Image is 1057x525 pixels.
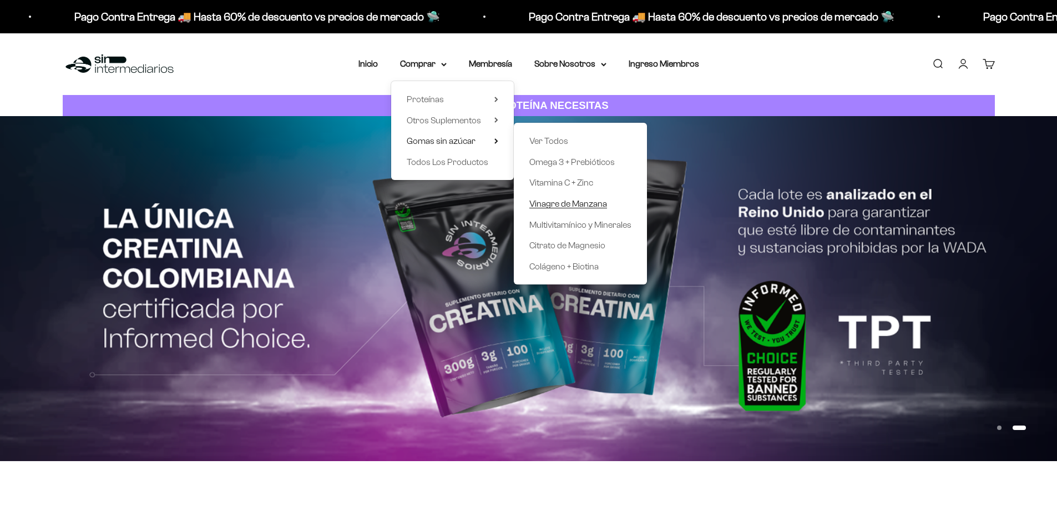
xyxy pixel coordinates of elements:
[529,178,593,187] span: Vitamina C + Zinc
[529,155,631,169] a: Omega 3 + Prebióticos
[529,259,631,274] a: Colágeno + Biotina
[529,218,631,232] a: Multivitamínico y Minerales
[529,176,631,190] a: Vitamina C + Zinc
[407,116,481,125] span: Otros Suplementos
[529,262,599,271] span: Colágeno + Biotina
[69,8,434,26] p: Pago Contra Entrega 🚚 Hasta 60% de descuento vs precios de mercado 🛸
[448,99,609,111] strong: CUANTA PROTEÍNA NECESITAS
[407,113,498,128] summary: Otros Suplementos
[400,57,447,71] summary: Comprar
[407,157,488,167] span: Todos Los Productos
[529,157,615,167] span: Omega 3 + Prebióticos
[529,241,605,250] span: Citrato de Magnesio
[358,59,378,68] a: Inicio
[529,220,631,229] span: Multivitamínico y Minerales
[407,155,498,169] a: Todos Los Productos
[529,197,631,211] a: Vinagre de Manzana
[529,199,607,208] span: Vinagre de Manzana
[529,136,568,146] span: Ver Todos
[407,136,476,146] span: Gomas sin azúcar
[407,134,498,148] summary: Gomas sin azúcar
[529,134,631,148] a: Ver Todos
[529,238,631,253] a: Citrato de Magnesio
[523,8,889,26] p: Pago Contra Entrega 🚚 Hasta 60% de descuento vs precios de mercado 🛸
[534,57,606,71] summary: Sobre Nosotros
[407,94,444,104] span: Proteínas
[629,59,699,68] a: Ingreso Miembros
[469,59,512,68] a: Membresía
[63,95,995,117] a: CUANTA PROTEÍNA NECESITAS
[407,92,498,107] summary: Proteínas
